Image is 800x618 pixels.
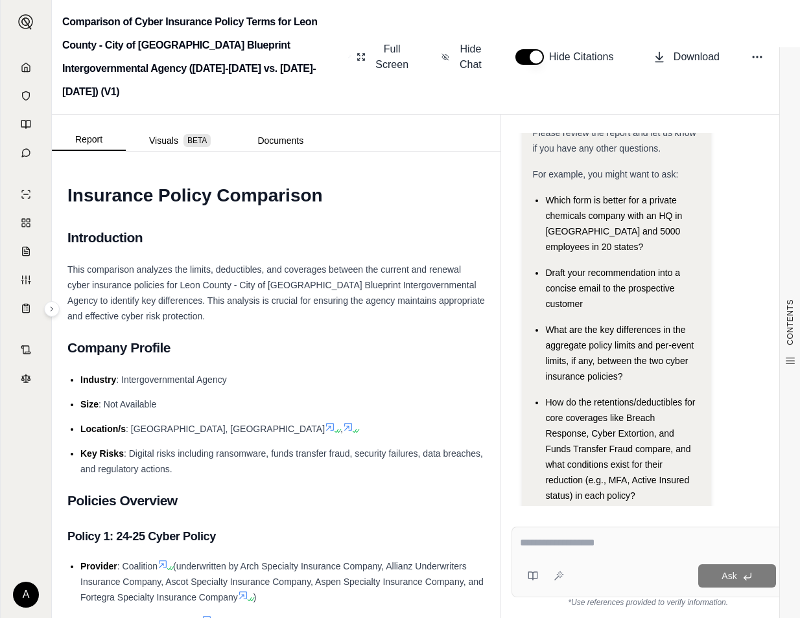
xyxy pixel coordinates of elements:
button: Report [52,129,126,151]
h3: Policy 1: 24-25 Cyber Policy [67,525,485,548]
button: Hide Chat [436,36,489,78]
a: Single Policy [8,181,43,207]
a: Policy Comparisons [8,210,43,236]
span: Hide Chat [457,41,484,73]
span: Hide Citations [549,49,622,65]
span: For example, you might want to ask: [532,169,678,179]
span: Location/s [80,424,126,434]
h2: Comparison of Cyber Insurance Policy Terms for Leon County - City of [GEOGRAPHIC_DATA] Blueprint ... [62,10,343,104]
span: : Intergovernmental Agency [116,374,226,385]
button: Full Screen [351,36,416,78]
img: Expand sidebar [18,14,34,30]
span: (underwritten by Arch Specialty Insurance Company, Allianz Underwriters Insurance Company, Ascot ... [80,561,484,602]
span: BETA [183,134,211,147]
button: Download [648,44,725,70]
div: *Use references provided to verify information. [512,597,784,608]
span: Size [80,399,99,409]
span: : Coalition [117,561,158,571]
span: CONTENTS [785,299,795,345]
a: Documents Vault [8,83,43,109]
button: Visuals [126,130,234,151]
span: Provider [80,561,117,571]
button: Expand sidebar [13,9,39,35]
a: Home [8,54,43,80]
h1: Insurance Policy Comparison [67,177,485,214]
a: Prompt Library [8,111,43,137]
h2: Policies Overview [67,487,485,514]
span: Ask [722,571,736,581]
span: What are the key differences in the aggregate policy limits and per-event limits, if any, between... [545,325,694,382]
span: : [GEOGRAPHIC_DATA], [GEOGRAPHIC_DATA] [126,424,325,434]
button: Documents [234,130,327,151]
div: A [13,582,39,608]
span: Key Risks [80,448,124,459]
span: How do the retentions/deductibles for core coverages like Breach Response, Cyber Extortion, and F... [545,397,695,501]
span: Draft your recommendation into a concise email to the prospective customer [545,268,680,309]
span: , [340,424,343,434]
a: Coverage Table [8,295,43,321]
span: Full Screen [373,41,410,73]
span: Which form is better for a private chemicals company with an HQ in [GEOGRAPHIC_DATA] and 5000 emp... [545,195,682,252]
h2: Company Profile [67,334,485,361]
span: Download [674,49,720,65]
button: Ask [698,564,776,588]
a: Chat [8,140,43,166]
span: : Not Available [99,399,156,409]
a: Legal Search Engine [8,365,43,391]
span: Industry [80,374,116,385]
span: This comparison analyzes the limits, deductibles, and coverages between the current and renewal c... [67,264,485,321]
a: Custom Report [8,267,43,293]
h2: Introduction [67,224,485,251]
span: : Digital risks including ransomware, funds transfer fraud, security failures, data breaches, and... [80,448,483,474]
button: Expand sidebar [44,301,60,317]
a: Contract Analysis [8,337,43,363]
span: ) [253,592,257,602]
a: Claim Coverage [8,238,43,264]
